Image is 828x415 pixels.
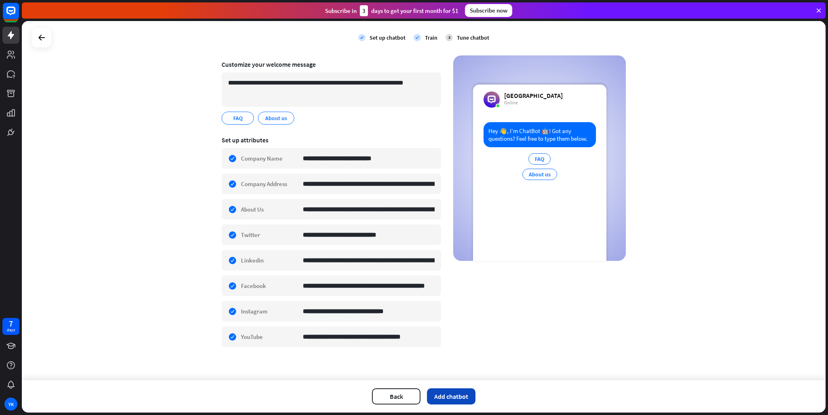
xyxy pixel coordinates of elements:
div: About us [522,169,557,180]
div: 3 [360,5,368,16]
i: check [414,34,421,41]
div: Customize your welcome message [222,60,441,68]
div: Subscribe now [465,4,512,17]
div: days [7,327,15,333]
div: 7 [9,320,13,327]
div: YK [4,398,17,411]
span: About us [264,114,288,123]
button: Back [372,388,420,404]
i: check [358,34,365,41]
span: FAQ [232,114,243,123]
button: Open LiveChat chat widget [6,3,31,28]
div: Set up attributes [222,136,441,144]
button: Add chatbot [427,388,475,404]
div: Set up chatbot [370,34,406,41]
div: Train [425,34,437,41]
div: Online [504,100,563,106]
div: [GEOGRAPHIC_DATA] [504,91,563,100]
div: 3 [446,34,453,41]
a: 7 days [2,318,19,335]
div: Tune chatbot [457,34,489,41]
div: Subscribe in days to get your first month for $1 [325,5,458,16]
div: Hey 👋, I’m ChatBot 🤖! Got any questions? Feel free to type them below. [484,122,596,147]
div: FAQ [528,153,551,165]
